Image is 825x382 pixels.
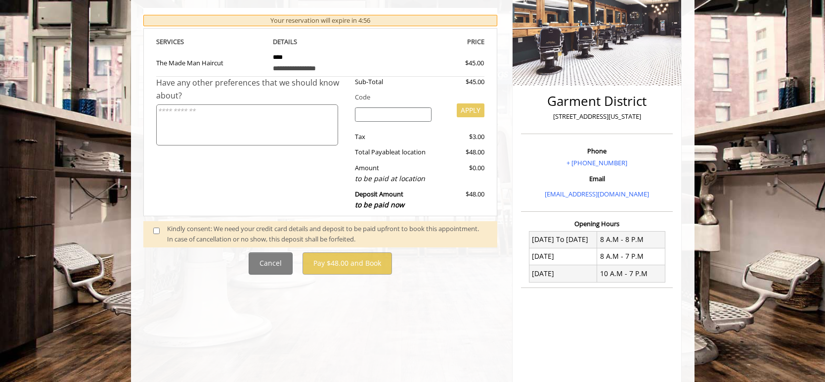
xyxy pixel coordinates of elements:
h3: Opening Hours [521,220,673,227]
span: S [180,37,184,46]
td: [DATE] [529,265,597,282]
a: [EMAIL_ADDRESS][DOMAIN_NAME] [545,190,649,198]
b: Deposit Amount [355,190,404,209]
div: $0.00 [439,163,484,184]
td: [DATE] [529,248,597,265]
div: Total Payable [347,147,439,157]
div: $48.00 [439,189,484,210]
td: 10 A.M - 7 P.M [597,265,665,282]
div: Sub-Total [347,77,439,87]
div: Your reservation will expire in 4:56 [143,15,498,26]
th: DETAILS [265,36,375,48]
td: The Made Man Haircut [156,48,266,77]
b: Garment District | [DATE] 2:30 PM [151,13,284,22]
span: to be paid now [355,200,404,209]
td: [DATE] To [DATE] [529,231,597,248]
span: , [US_STATE] [199,13,235,22]
div: $45.00 [439,77,484,87]
div: to be paid at location [355,173,432,184]
p: [STREET_ADDRESS][US_STATE] [523,111,670,122]
button: APPLY [457,103,484,117]
td: 8 A.M - 7 P.M [597,248,665,265]
a: + [PHONE_NUMBER] [566,158,627,167]
button: Cancel [249,252,293,275]
td: 8 A.M - 8 P.M [597,231,665,248]
div: Kindly consent: We need your credit card details and deposit to be paid upfront to book this appo... [167,224,487,244]
div: $3.00 [439,132,484,142]
h3: Email [523,175,670,182]
h3: Phone [523,147,670,154]
th: PRICE [375,36,485,48]
span: at location [394,147,426,156]
div: Have any other preferences that we should know about? [156,77,348,102]
div: Amount [347,163,439,184]
div: Tax [347,132,439,142]
div: Code [347,92,484,102]
button: Pay $48.00 and Book [303,252,392,275]
h2: Garment District [523,94,670,108]
th: SERVICE [156,36,266,48]
div: $48.00 [439,147,484,157]
div: $45.00 [430,58,484,68]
